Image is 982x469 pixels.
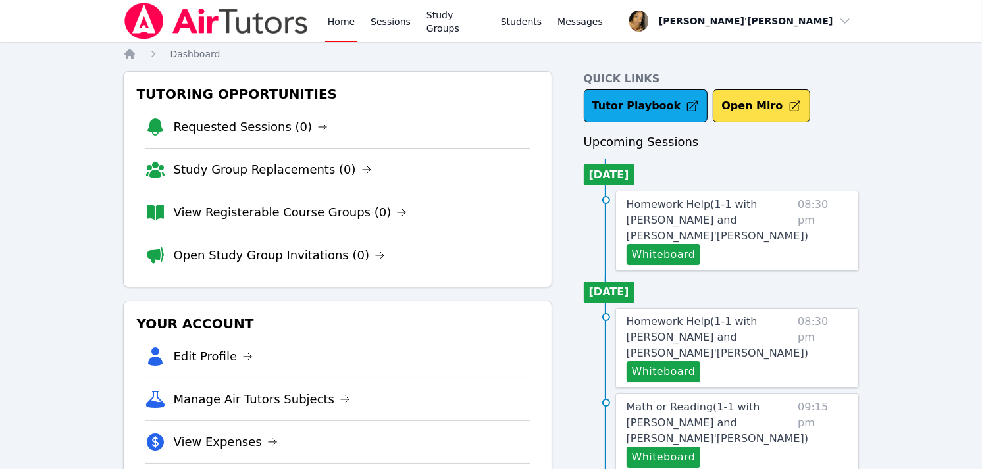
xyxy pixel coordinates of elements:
span: 08:30 pm [798,197,848,265]
span: Messages [557,15,603,28]
a: Study Group Replacements (0) [174,160,372,179]
a: Tutor Playbook [584,89,708,122]
img: Air Tutors [123,3,309,39]
a: Homework Help(1-1 with [PERSON_NAME] and [PERSON_NAME]'[PERSON_NAME]) [627,314,808,361]
button: Whiteboard [627,361,701,382]
span: Math or Reading ( 1-1 with [PERSON_NAME] and [PERSON_NAME]'[PERSON_NAME] ) [627,401,808,445]
span: Homework Help ( 1-1 with [PERSON_NAME] and [PERSON_NAME]'[PERSON_NAME] ) [627,315,808,359]
a: Edit Profile [174,347,253,366]
button: Open Miro [713,89,810,122]
h3: Tutoring Opportunities [134,82,541,106]
button: Whiteboard [627,447,701,468]
li: [DATE] [584,164,634,185]
button: Whiteboard [627,244,701,265]
span: 08:30 pm [798,314,848,382]
a: Manage Air Tutors Subjects [174,390,351,408]
a: Dashboard [170,47,220,61]
span: 09:15 pm [798,399,848,468]
a: Requested Sessions (0) [174,118,328,136]
a: View Expenses [174,433,278,451]
a: Open Study Group Invitations (0) [174,246,386,264]
a: Homework Help(1-1 with [PERSON_NAME] and [PERSON_NAME]'[PERSON_NAME]) [627,197,808,244]
li: [DATE] [584,282,634,303]
a: Math or Reading(1-1 with [PERSON_NAME] and [PERSON_NAME]'[PERSON_NAME]) [627,399,808,447]
span: Homework Help ( 1-1 with [PERSON_NAME] and [PERSON_NAME]'[PERSON_NAME] ) [627,198,808,242]
nav: Breadcrumb [123,47,860,61]
a: View Registerable Course Groups (0) [174,203,407,222]
h4: Quick Links [584,71,860,87]
h3: Upcoming Sessions [584,133,860,151]
span: Dashboard [170,49,220,59]
h3: Your Account [134,312,541,335]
